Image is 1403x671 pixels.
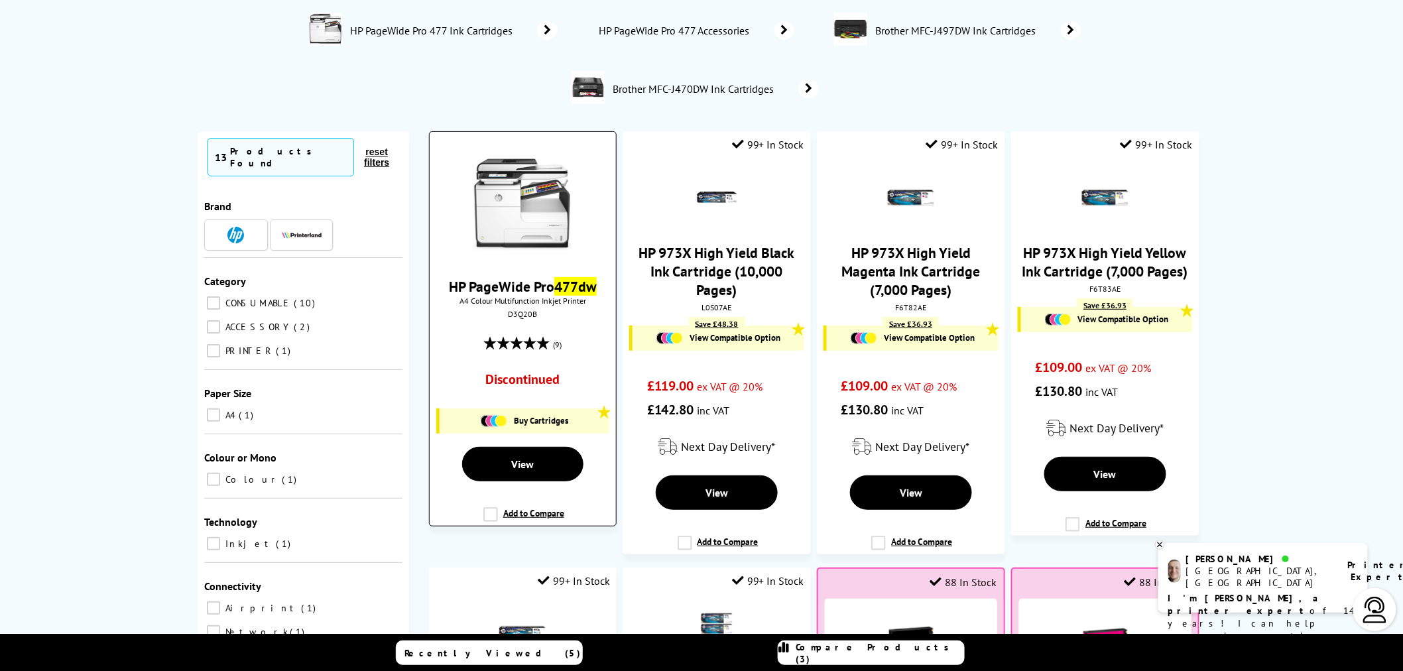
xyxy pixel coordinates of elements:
[823,428,998,465] div: modal_delivery
[874,13,1081,48] a: Brother MFC-J497DW Ink Cartridges
[282,231,322,238] img: Printerland
[276,345,294,357] span: 1
[656,475,778,510] a: View
[705,486,728,499] span: View
[309,13,342,46] img: D3Q20B-conspage.jpg
[629,428,804,465] div: modal_delivery
[1018,410,1192,447] div: modal_delivery
[204,515,257,528] span: Technology
[481,415,507,427] img: Cartridges
[694,611,740,657] img: HP-P452P477INKVALPAK-Small.gif
[207,320,220,334] input: ACCESSORY 2
[833,332,991,344] a: View Compatible Option
[1125,576,1191,589] div: 88 In Stock
[282,473,300,485] span: 1
[207,625,220,639] input: Network 1
[1085,361,1151,375] span: ex VAT @ 20%
[222,538,274,550] span: Inkjet
[462,447,583,481] a: View
[538,574,610,587] div: 99+ In Stock
[682,439,776,454] span: Next Day Delivery*
[301,602,319,614] span: 1
[1035,383,1082,400] span: £130.80
[1028,314,1186,326] a: View Compatible Option
[647,401,694,418] span: £142.80
[204,200,231,213] span: Brand
[473,155,572,255] img: HP-477dw-Front-Facing-Small.jpg
[597,21,794,40] a: HP PageWide Pro 477 Accessories
[1168,560,1181,583] img: ashley-livechat.png
[678,536,759,561] label: Add to Compare
[1044,457,1166,491] a: View
[778,640,965,665] a: Compare Products (3)
[572,71,605,104] img: MFCJ470DWZU1-conspage.jpg
[230,145,347,169] div: Products Found
[834,13,867,46] img: MFC-J497DW-conspage.jpg
[874,24,1042,37] span: Brother MFC-J497DW Ink Cartridges
[647,377,694,395] span: £119.00
[841,377,888,395] span: £109.00
[485,371,560,389] p: Discontinued
[930,576,997,589] div: 88 In Stock
[239,409,257,421] span: 1
[222,297,292,309] span: CONSUMABLE
[207,601,220,615] input: Airprint 1
[294,297,318,309] span: 10
[222,345,274,357] span: PRINTER
[1085,385,1118,398] span: inc VAT
[207,344,220,357] input: PRINTER 1
[290,626,308,638] span: 1
[732,574,804,587] div: 99+ In Stock
[207,537,220,550] input: Inkjet 1
[689,317,745,331] div: Save £48.38
[796,641,964,665] span: Compare Products (3)
[440,309,606,319] div: D3Q20B
[514,415,568,426] span: Buy Cartridges
[841,401,888,418] span: £130.80
[732,138,804,151] div: 99+ In Stock
[1094,467,1117,481] span: View
[204,579,261,593] span: Connectivity
[850,475,972,510] a: View
[207,408,220,422] input: A4 1
[694,174,740,221] img: L0S07AETHUMB.jpg
[639,332,797,344] a: View Compatible Option
[222,626,288,638] span: Network
[204,387,251,400] span: Paper Size
[841,243,980,299] a: HP 973X High Yield Magenta Ink Cartridge (7,000 Pages)
[215,151,227,164] span: 13
[499,611,546,657] img: HP-973X-Ink-Cyan-Small.gif
[1021,284,1189,294] div: F6T83AE
[827,302,995,312] div: F6T82AE
[690,332,780,343] span: View Compatible Option
[611,82,779,95] span: Brother MFC-J470DW Ink Cartridges
[883,317,939,331] div: Save £36.93
[698,380,763,393] span: ex VAT @ 20%
[1045,314,1071,326] img: Cartridges
[396,640,583,665] a: Recently Viewed (5)
[875,439,969,454] span: Next Day Delivery*
[698,404,730,417] span: inc VAT
[639,243,795,299] a: HP 973X High Yield Black Ink Cartridge (10,000 Pages)
[871,536,952,561] label: Add to Compare
[349,24,518,37] span: HP PageWide Pro 477 Ink Cartridges
[1362,597,1388,623] img: user-headset-light.svg
[222,321,292,333] span: ACCESSORY
[511,457,534,471] span: View
[1168,592,1358,655] p: of 14 years! I can help you choose the right product
[222,409,237,421] span: A4
[1066,517,1146,542] label: Add to Compare
[888,612,934,658] img: comp-generic-long-ink-2-black-small.png
[656,332,683,344] img: Cartridges
[633,302,800,312] div: L0S07AE
[404,647,581,659] span: Recently Viewed (5)
[1168,592,1323,617] b: I'm [PERSON_NAME], a printer expert
[900,486,922,499] span: View
[1082,174,1128,221] img: HP-973X-Ink-Yellow-Small.gif
[597,24,755,37] span: HP PageWide Pro 477 Accessories
[892,404,924,417] span: inc VAT
[1186,553,1331,565] div: [PERSON_NAME]
[553,332,562,357] span: (9)
[1069,420,1164,436] span: Next Day Delivery*
[926,138,999,151] div: 99+ In Stock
